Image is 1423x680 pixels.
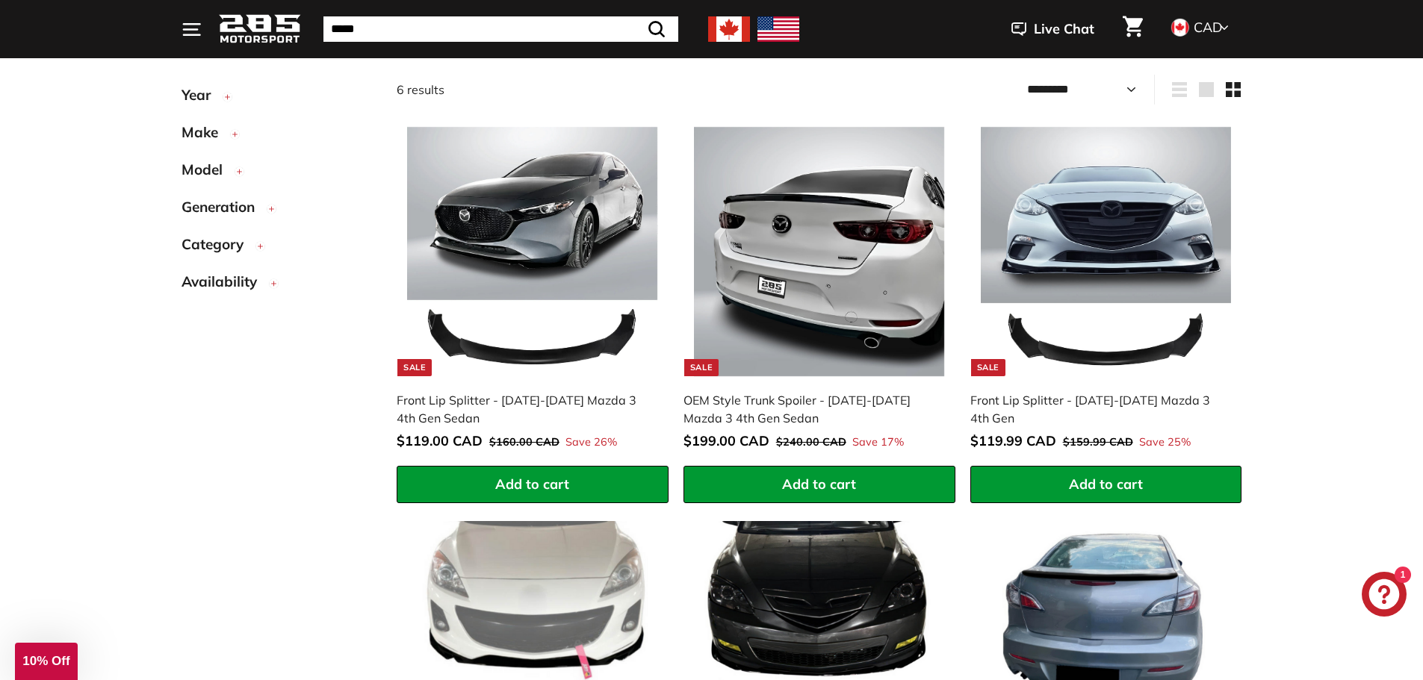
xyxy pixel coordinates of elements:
[22,654,69,668] span: 10% Off
[495,475,569,493] span: Add to cart
[489,435,559,449] span: $160.00 CAD
[852,434,904,451] span: Save 17%
[182,234,255,255] span: Category
[397,359,432,376] div: Sale
[970,391,1227,427] div: Front Lip Splitter - [DATE]-[DATE] Mazda 3 4th Gen
[970,466,1242,503] button: Add to cart
[971,359,1005,376] div: Sale
[182,80,373,117] button: Year
[565,434,617,451] span: Save 26%
[1114,4,1152,54] a: Cart
[1194,19,1222,36] span: CAD
[683,391,940,427] div: OEM Style Trunk Spoiler - [DATE]-[DATE] Mazda 3 4th Gen Sedan
[182,159,234,181] span: Model
[683,432,769,449] span: $199.00 CAD
[182,117,373,155] button: Make
[397,432,483,449] span: $119.00 CAD
[182,155,373,192] button: Model
[182,84,222,106] span: Year
[182,271,268,293] span: Availability
[182,229,373,266] button: Category
[992,10,1114,48] button: Live Chat
[1139,434,1191,451] span: Save 25%
[684,359,719,376] div: Sale
[397,391,654,427] div: Front Lip Splitter - [DATE]-[DATE] Mazda 3 4th Gen Sedan
[323,16,678,42] input: Search
[15,643,78,680] div: 10% Off
[782,475,856,493] span: Add to cart
[182,196,266,218] span: Generation
[1357,572,1411,620] inbox-online-store-chat: Shopify online store chat
[397,81,819,99] div: 6 results
[397,466,669,503] button: Add to cart
[182,122,229,143] span: Make
[1069,475,1143,493] span: Add to cart
[970,116,1242,466] a: Sale Front Lip Splitter - [DATE]-[DATE] Mazda 3 4th Gen Save 25%
[1034,19,1094,39] span: Live Chat
[970,432,1056,449] span: $119.99 CAD
[219,12,301,47] img: Logo_285_Motorsport_areodynamics_components
[182,266,373,304] button: Availability
[182,192,373,229] button: Generation
[397,116,669,466] a: Sale Front Lip Splitter - [DATE]-[DATE] Mazda 3 4th Gen Sedan Save 26%
[776,435,846,449] span: $240.00 CAD
[683,116,955,466] a: Sale OEM Style Trunk Spoiler - [DATE]-[DATE] Mazda 3 4th Gen Sedan Save 17%
[683,466,955,503] button: Add to cart
[1063,435,1133,449] span: $159.99 CAD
